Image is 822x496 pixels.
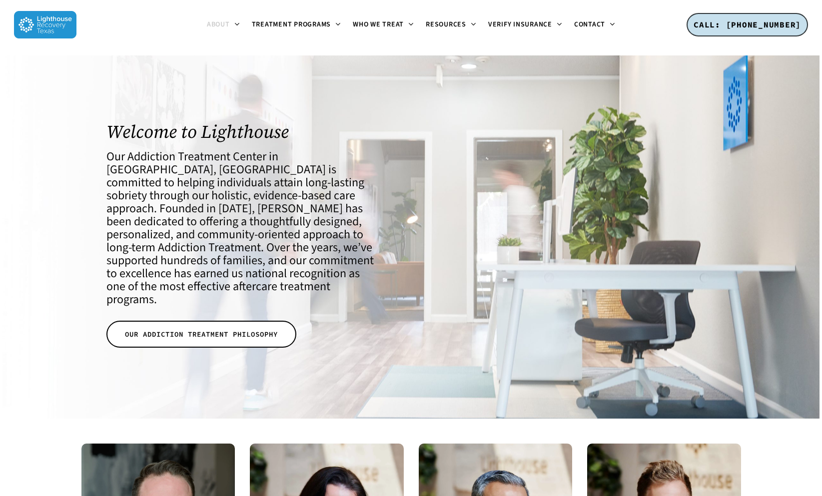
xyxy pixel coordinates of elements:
[106,150,380,306] h4: Our Addiction Treatment Center in [GEOGRAPHIC_DATA], [GEOGRAPHIC_DATA] is committed to helping in...
[207,19,230,29] span: About
[687,13,808,37] a: CALL: [PHONE_NUMBER]
[246,21,347,29] a: Treatment Programs
[574,19,605,29] span: Contact
[488,19,552,29] span: Verify Insurance
[420,21,482,29] a: Resources
[568,21,621,29] a: Contact
[14,11,76,38] img: Lighthouse Recovery Texas
[347,21,420,29] a: Who We Treat
[252,19,331,29] span: Treatment Programs
[106,321,296,348] a: OUR ADDICTION TREATMENT PHILOSOPHY
[125,329,278,339] span: OUR ADDICTION TREATMENT PHILOSOPHY
[201,21,246,29] a: About
[106,121,380,142] h1: Welcome to Lighthouse
[482,21,568,29] a: Verify Insurance
[426,19,466,29] span: Resources
[694,19,801,29] span: CALL: [PHONE_NUMBER]
[353,19,404,29] span: Who We Treat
